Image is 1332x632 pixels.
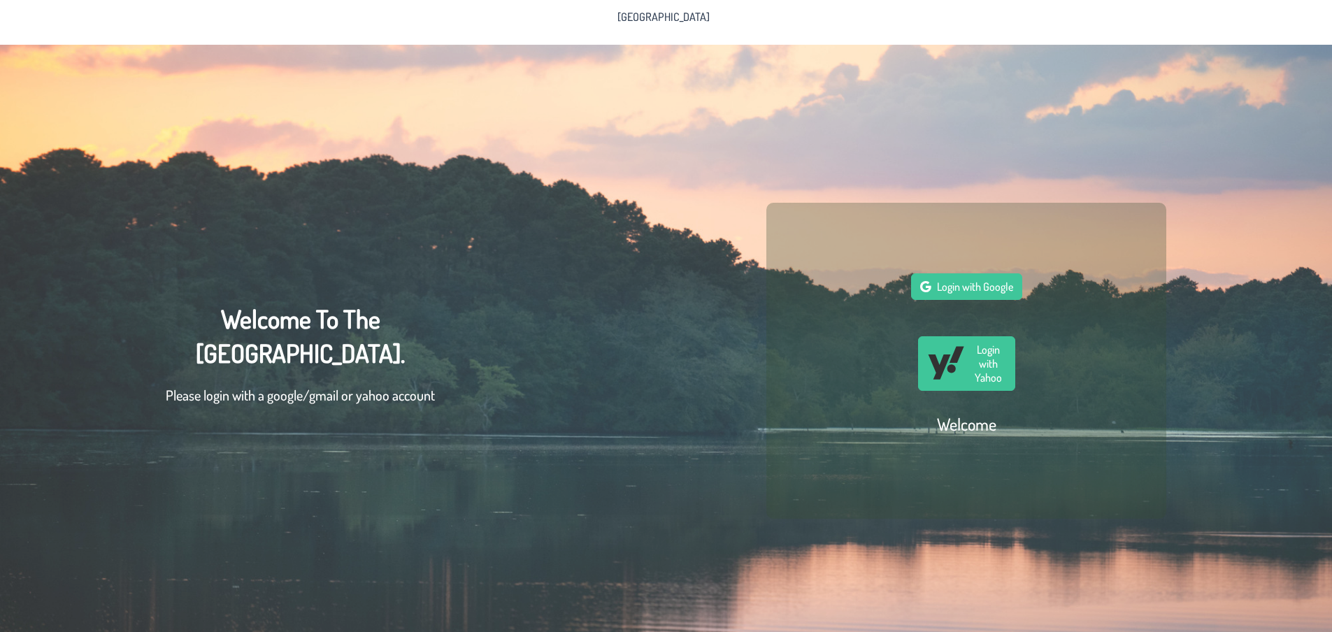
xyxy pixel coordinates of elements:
button: Login with Google [911,273,1022,300]
span: Login with Google [937,280,1013,294]
span: Login with Yahoo [971,343,1006,385]
button: Login with Yahoo [918,336,1015,391]
li: Pine Lake Park [609,6,718,28]
h2: Welcome [937,413,996,435]
span: [GEOGRAPHIC_DATA] [617,11,710,22]
div: Welcome To The [GEOGRAPHIC_DATA]. [166,302,435,419]
p: Please login with a google/gmail or yahoo account [166,385,435,405]
a: [GEOGRAPHIC_DATA] [609,6,718,28]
